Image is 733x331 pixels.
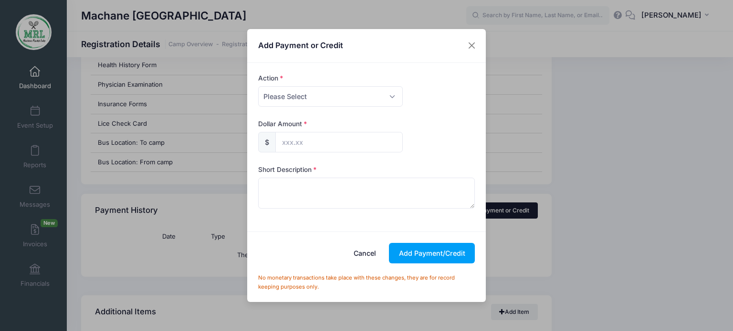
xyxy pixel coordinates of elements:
button: Close [463,37,481,54]
label: Dollar Amount [258,119,307,129]
small: No monetary transactions take place with these changes, they are for record keeping purposes only. [258,274,455,291]
label: Action [258,73,283,83]
h4: Add Payment or Credit [258,40,343,51]
div: $ [258,132,276,152]
label: Short Description [258,165,317,174]
button: Add Payment/Credit [389,243,475,263]
button: Cancel [344,243,386,263]
input: xxx.xx [275,132,403,152]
